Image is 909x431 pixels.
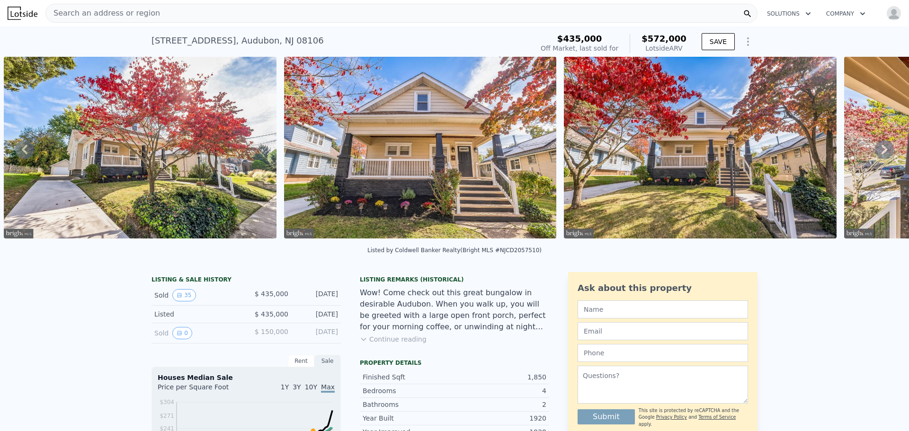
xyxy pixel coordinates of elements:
span: 1Y [281,383,289,391]
div: Sale [314,355,341,367]
input: Name [578,300,748,318]
tspan: $304 [160,399,174,405]
span: Max [321,383,335,393]
div: 1,850 [454,372,546,382]
div: Sold [154,289,239,301]
div: Property details [360,359,549,367]
div: Listed by Coldwell Banker Realty (Bright MLS #NJCD2057510) [367,247,542,254]
img: Sale: 74903853 Parcel: 69873180 [284,57,557,238]
div: 1920 [454,413,546,423]
button: Solutions [759,5,819,22]
span: $435,000 [557,34,602,44]
input: Phone [578,344,748,362]
button: Company [819,5,873,22]
img: Lotside [8,7,37,20]
div: This site is protected by reCAPTCHA and the Google and apply. [639,407,748,428]
div: Finished Sqft [363,372,454,382]
div: [DATE] [296,309,338,319]
span: $ 435,000 [255,290,288,298]
div: Bedrooms [363,386,454,396]
div: Houses Median Sale [158,373,335,382]
div: [DATE] [296,289,338,301]
tspan: $271 [160,413,174,419]
div: Listing Remarks (Historical) [360,276,549,283]
div: 4 [454,386,546,396]
a: Privacy Policy [656,414,687,420]
div: Rent [288,355,314,367]
button: Show Options [739,32,757,51]
div: Ask about this property [578,281,748,295]
div: [STREET_ADDRESS] , Audubon , NJ 08106 [151,34,324,47]
div: Wow! Come check out this great bungalow in desirable Audubon. When you walk up, you will be greet... [360,287,549,333]
span: 3Y [293,383,301,391]
button: View historical data [172,327,192,339]
input: Email [578,322,748,340]
div: Price per Square Foot [158,382,246,397]
button: SAVE [702,33,735,50]
div: LISTING & SALE HISTORY [151,276,341,285]
img: Sale: 74903853 Parcel: 69873180 [4,57,276,238]
div: Bathrooms [363,400,454,409]
img: avatar [886,6,901,21]
span: $ 435,000 [255,310,288,318]
button: Submit [578,409,635,424]
button: Continue reading [360,334,427,344]
div: Off Market, last sold for [541,44,618,53]
button: View historical data [172,289,196,301]
div: [DATE] [296,327,338,339]
img: Sale: 74903853 Parcel: 69873180 [564,57,837,238]
div: 2 [454,400,546,409]
a: Terms of Service [698,414,736,420]
div: Year Built [363,413,454,423]
span: Search an address or region [46,8,160,19]
div: Sold [154,327,239,339]
span: $ 150,000 [255,328,288,335]
div: Lotside ARV [642,44,686,53]
div: Listed [154,309,239,319]
span: 10Y [305,383,317,391]
span: $572,000 [642,34,686,44]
